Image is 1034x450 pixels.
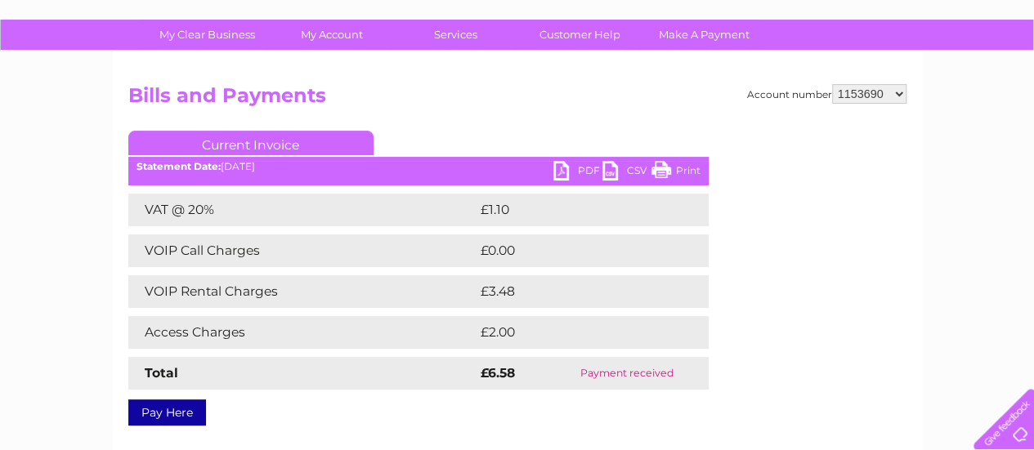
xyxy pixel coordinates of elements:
td: £3.48 [477,275,671,308]
td: VOIP Rental Charges [128,275,477,308]
img: logo.png [36,42,119,92]
a: Water [746,69,777,82]
a: CSV [602,161,651,185]
td: £0.00 [477,234,671,267]
td: Payment received [544,357,708,390]
a: Contact [925,69,965,82]
a: Blog [892,69,915,82]
a: Pay Here [128,399,206,425]
h2: Bills and Payments [128,84,906,115]
a: Customer Help [513,20,647,50]
a: My Account [264,20,399,50]
a: Energy [787,69,823,82]
div: Clear Business is a trading name of Verastar Limited (registered in [GEOGRAPHIC_DATA] No. 3667643... [132,9,904,79]
td: £2.00 [477,316,671,349]
div: Account number [747,84,906,104]
td: VOIP Call Charges [128,234,477,267]
td: Access Charges [128,316,477,349]
a: PDF [553,161,602,185]
td: VAT @ 20% [128,194,477,226]
a: Current Invoice [128,131,374,155]
strong: Total [145,365,178,381]
strong: £6.58 [481,365,515,381]
b: Statement Date: [137,160,221,172]
a: Log out [980,69,1018,82]
a: Telecoms [833,69,882,82]
a: 0333 014 3131 [726,8,839,29]
a: Services [388,20,523,50]
a: Print [651,161,701,185]
td: £1.10 [477,194,666,226]
div: [DATE] [128,161,709,172]
a: Make A Payment [637,20,772,50]
a: My Clear Business [140,20,275,50]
